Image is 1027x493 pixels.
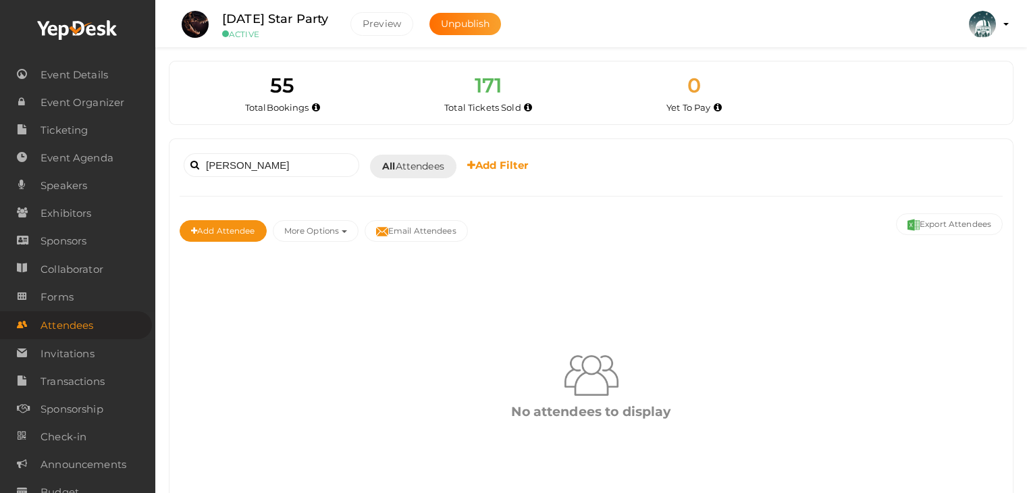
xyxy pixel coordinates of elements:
img: KH323LD6_small.jpeg [969,11,996,38]
span: Bookings [267,102,309,113]
span: Invitations [41,340,95,367]
span: Total [245,102,309,113]
span: Forms [41,284,74,311]
span: Speakers [41,172,87,199]
button: Email Attendees [365,220,468,242]
button: Unpublish [429,13,501,35]
span: Yet To Pay [666,102,710,113]
b: All [382,160,395,172]
input: Search attendee [184,153,359,177]
span: Attendees [41,312,93,339]
button: More Options [273,220,359,242]
small: ACTIVE [222,29,330,39]
span: Event Organizer [41,89,124,116]
span: Collaborator [41,256,103,283]
span: Total Tickets Sold [444,102,521,113]
b: Add Filter [467,159,529,172]
img: mail-filled.svg [376,226,388,238]
span: Transactions [41,368,105,395]
label: [DATE] Star Party [222,9,328,29]
img: group2-result.png [564,348,618,403]
span: Ticketing [41,117,88,144]
span: Check-in [41,423,86,450]
span: Sponsors [41,228,86,255]
button: Export Attendees [896,213,1003,235]
i: Total number of bookings [312,104,320,111]
img: excel.svg [907,219,920,231]
span: Sponsorship [41,396,103,423]
span: 55 [270,73,294,98]
span: Attendees [382,159,444,174]
button: Preview [350,12,413,36]
span: Event Details [41,61,108,88]
div: No attendees to display [190,403,993,421]
span: Event Agenda [41,145,113,172]
span: 171 [475,73,502,98]
i: Total number of tickets sold [524,104,532,111]
span: Unpublish [441,18,490,30]
span: 0 [687,73,701,98]
i: Accepted and yet to make payment [714,104,722,111]
button: Add Attendee [180,220,267,242]
img: LQJ91ALS_small.png [182,11,209,38]
span: Exhibitors [41,200,91,227]
span: Announcements [41,451,126,478]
